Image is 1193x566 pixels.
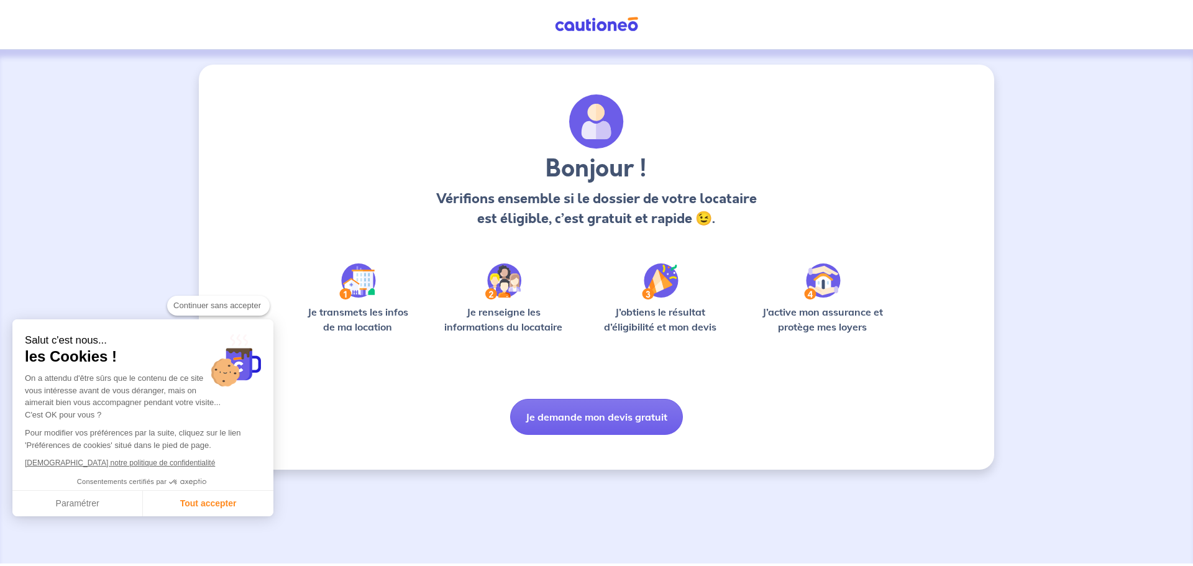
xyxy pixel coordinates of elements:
[569,94,624,149] img: archivate
[432,189,760,229] p: Vérifions ensemble si le dossier de votre locataire est éligible, c’est gratuit et rapide 😉.
[642,263,679,299] img: /static/f3e743aab9439237c3e2196e4328bba9/Step-3.svg
[750,304,895,334] p: J’active mon assurance et protège mes loyers
[485,263,521,299] img: /static/c0a346edaed446bb123850d2d04ad552/Step-2.svg
[437,304,570,334] p: Je renseigne les informations du locataire
[298,304,417,334] p: Je transmets les infos de ma location
[510,399,683,435] button: Je demande mon devis gratuit
[25,347,261,366] span: les Cookies !
[804,263,841,299] img: /static/bfff1cf634d835d9112899e6a3df1a5d/Step-4.svg
[169,463,206,501] svg: Axeptio
[550,17,643,32] img: Cautioneo
[25,459,215,467] a: [DEMOGRAPHIC_DATA] notre politique de confidentialité
[77,478,167,485] span: Consentements certifiés par
[25,334,261,347] small: Salut c'est nous...
[173,299,263,312] span: Continuer sans accepter
[167,296,270,316] button: Continuer sans accepter
[71,474,215,490] button: Consentements certifiés par
[143,491,273,517] button: Tout accepter
[432,154,760,184] h3: Bonjour !
[25,372,261,421] div: On a attendu d'être sûrs que le contenu de ce site vous intéresse avant de vous déranger, mais on...
[339,263,376,299] img: /static/90a569abe86eec82015bcaae536bd8e6/Step-1.svg
[25,427,261,451] p: Pour modifier vos préférences par la suite, cliquez sur le lien 'Préférences de cookies' situé da...
[590,304,731,334] p: J’obtiens le résultat d’éligibilité et mon devis
[12,491,143,517] button: Paramétrer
